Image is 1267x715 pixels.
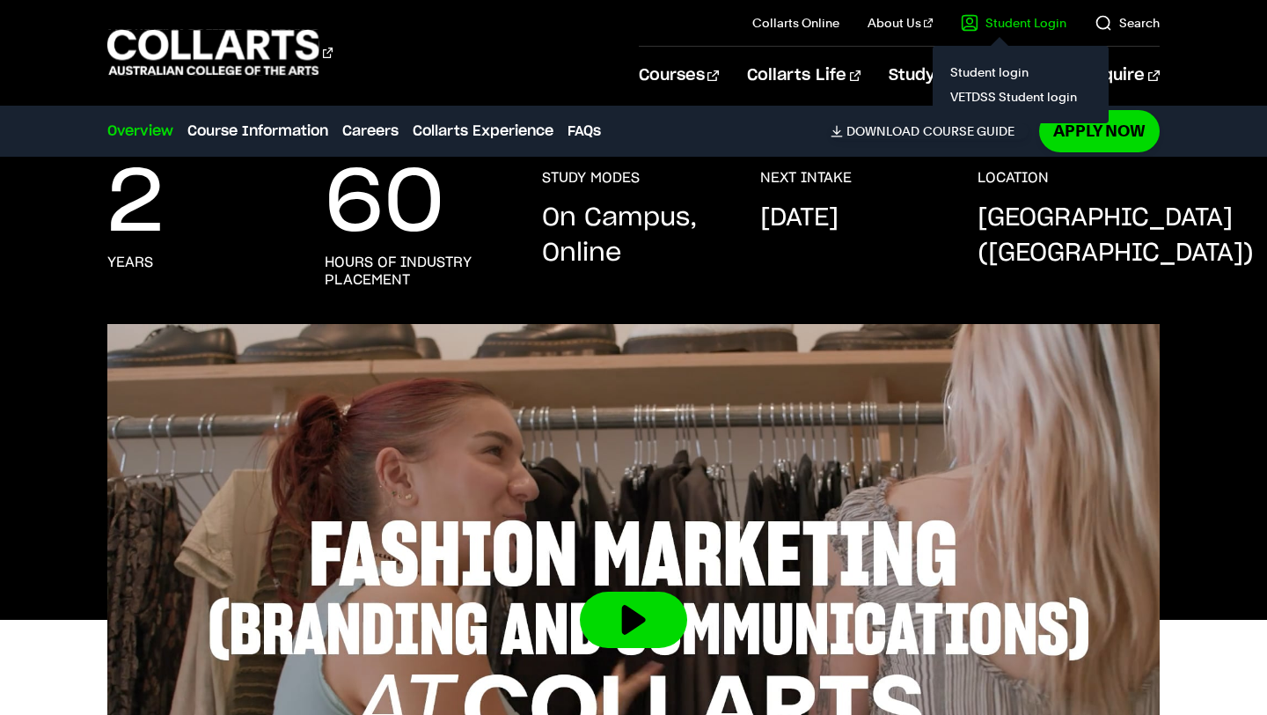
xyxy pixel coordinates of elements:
[325,169,444,240] p: 60
[107,169,164,240] p: 2
[978,201,1254,271] p: [GEOGRAPHIC_DATA] ([GEOGRAPHIC_DATA])
[889,47,1054,105] a: Study Information
[747,47,861,105] a: Collarts Life
[752,14,839,32] a: Collarts Online
[831,123,1029,139] a: DownloadCourse Guide
[760,201,839,236] p: [DATE]
[342,121,399,142] a: Careers
[760,169,852,187] h3: NEXT INTAKE
[568,121,601,142] a: FAQs
[542,201,724,271] p: On Campus, Online
[846,123,919,139] span: Download
[187,121,328,142] a: Course Information
[961,14,1066,32] a: Student Login
[947,85,1095,109] a: VETDSS Student login
[107,254,153,271] h3: years
[107,121,173,142] a: Overview
[413,121,553,142] a: Collarts Experience
[978,169,1049,187] h3: LOCATION
[325,254,507,289] h3: hours of industry placement
[1039,110,1160,151] a: Apply Now
[107,27,333,77] div: Go to homepage
[1095,14,1160,32] a: Search
[947,60,1095,85] a: Student login
[639,47,719,105] a: Courses
[1082,47,1159,105] a: Enquire
[868,14,933,32] a: About Us
[542,169,640,187] h3: STUDY MODES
